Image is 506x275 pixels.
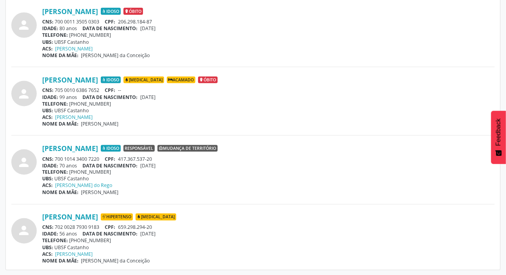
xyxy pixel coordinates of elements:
i: person [17,155,31,169]
div: 80 anos [42,25,495,32]
span: [PERSON_NAME] da Conceição [81,258,150,264]
span: CNS: [42,224,54,231]
span: [PERSON_NAME] [81,120,119,127]
span: IDADE: [42,94,58,101]
span: Idoso [101,145,121,152]
span: NOME DA MÃE: [42,189,79,196]
i: person [17,224,31,238]
div: 700 0011 3505 0303 [42,18,495,25]
i: person [17,87,31,101]
span: 417.367.537-20 [118,156,152,162]
span: CPF: [105,18,116,25]
span: Feedback [495,119,502,146]
a: [PERSON_NAME] [42,213,98,221]
span: [MEDICAL_DATA] [123,77,164,84]
span: [PERSON_NAME] [81,189,119,196]
span: CPF: [105,87,116,93]
span: 206.298.184-87 [118,18,152,25]
span: Idoso [101,77,121,84]
span: DATA DE NASCIMENTO: [83,94,138,101]
span: IDADE: [42,231,58,237]
span: CNS: [42,156,54,162]
span: CPF: [105,224,116,231]
span: TELEFONE: [42,32,68,38]
span: TELEFONE: [42,169,68,176]
a: [PERSON_NAME] [42,144,98,153]
div: 700 1014 3400 7220 [42,156,495,162]
span: IDADE: [42,162,58,169]
span: UBS: [42,244,53,251]
span: -- [118,87,121,93]
div: UBSF Castanho [42,176,495,182]
i: person [17,18,31,32]
div: UBSF Castanho [42,244,495,251]
a: [PERSON_NAME] [55,251,93,258]
span: DATA DE NASCIMENTO: [83,231,138,237]
a: [PERSON_NAME] [42,75,98,84]
span: [DATE] [140,231,156,237]
div: UBSF Castanho [42,107,495,114]
div: [PHONE_NUMBER] [42,237,495,244]
span: TELEFONE: [42,237,68,244]
span: Idoso [101,8,121,15]
span: Acamado [167,77,195,84]
span: NOME DA MÃE: [42,52,79,59]
div: 56 anos [42,231,495,237]
a: [PERSON_NAME] [55,45,93,52]
div: [PHONE_NUMBER] [42,32,495,38]
div: UBSF Castanho [42,39,495,45]
span: ACS: [42,251,53,258]
span: TELEFONE: [42,101,68,107]
span: [PERSON_NAME] da Conceição [81,52,150,59]
span: CPF: [105,156,116,162]
span: IDADE: [42,25,58,32]
span: UBS: [42,39,53,45]
a: [PERSON_NAME] [42,7,98,16]
span: Óbito [123,8,143,15]
span: NOME DA MÃE: [42,120,79,127]
span: [DATE] [140,162,156,169]
a: [PERSON_NAME] do Rego [55,182,113,189]
div: 70 anos [42,162,495,169]
div: [PHONE_NUMBER] [42,101,495,107]
span: [MEDICAL_DATA] [136,214,176,221]
span: DATA DE NASCIMENTO: [83,162,138,169]
span: CNS: [42,87,54,93]
span: UBS: [42,176,53,182]
span: Responsável [123,145,155,152]
a: [PERSON_NAME] [55,114,93,120]
div: 702 0028 7930 9183 [42,224,495,231]
span: Mudança de território [157,145,218,152]
button: Feedback - Mostrar pesquisa [491,111,506,164]
div: 99 anos [42,94,495,101]
span: ACS: [42,114,53,120]
span: UBS: [42,107,53,114]
span: DATA DE NASCIMENTO: [83,25,138,32]
span: [DATE] [140,25,156,32]
span: NOME DA MÃE: [42,258,79,264]
div: 705 0010 6386 7652 [42,87,495,93]
span: ACS: [42,182,53,189]
span: Hipertenso [101,214,133,221]
span: [DATE] [140,94,156,101]
span: CNS: [42,18,54,25]
span: ACS: [42,45,53,52]
div: [PHONE_NUMBER] [42,169,495,176]
span: 659.298.294-20 [118,224,152,231]
span: Óbito [198,77,218,84]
